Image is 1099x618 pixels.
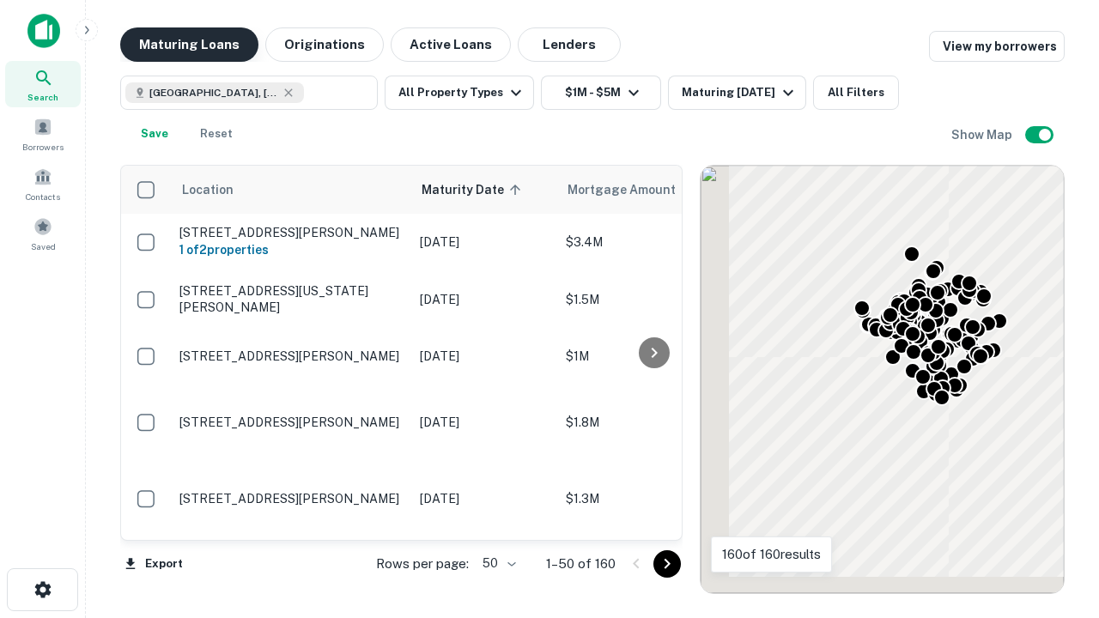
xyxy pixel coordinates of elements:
a: Saved [5,210,81,257]
p: $3.4M [566,233,738,251]
p: $1.8M [566,413,738,432]
p: Rows per page: [376,554,469,574]
button: All Property Types [385,76,534,110]
p: $1.5M [566,290,738,309]
p: $1.3M [566,489,738,508]
div: 0 0 [701,166,1064,593]
p: 1–50 of 160 [546,554,616,574]
p: [STREET_ADDRESS][PERSON_NAME] [179,225,403,240]
p: [DATE] [420,290,549,309]
button: Originations [265,27,384,62]
p: [DATE] [420,233,549,251]
p: [DATE] [420,489,549,508]
p: $1M [566,347,738,366]
a: View my borrowers [929,31,1065,62]
div: 50 [476,551,519,576]
span: Maturity Date [422,179,526,200]
button: Reset [189,117,244,151]
p: [DATE] [420,413,549,432]
span: Borrowers [22,140,64,154]
p: [STREET_ADDRESS][PERSON_NAME] [179,348,403,364]
a: Borrowers [5,111,81,157]
p: [STREET_ADDRESS][PERSON_NAME] [179,415,403,430]
p: [DATE] [420,347,549,366]
span: [GEOGRAPHIC_DATA], [GEOGRAPHIC_DATA], [GEOGRAPHIC_DATA] [149,85,278,100]
p: [STREET_ADDRESS][PERSON_NAME] [179,491,403,506]
span: Mortgage Amount [568,179,698,200]
span: Location [181,179,234,200]
img: capitalize-icon.png [27,14,60,48]
button: Go to next page [653,550,681,578]
button: All Filters [813,76,899,110]
div: Maturing [DATE] [682,82,798,103]
th: Mortgage Amount [557,166,746,214]
h6: 1 of 2 properties [179,240,403,259]
button: Lenders [518,27,621,62]
a: Search [5,61,81,107]
button: $1M - $5M [541,76,661,110]
span: Saved [31,239,56,253]
span: Search [27,90,58,104]
p: 160 of 160 results [722,544,821,565]
span: Contacts [26,190,60,203]
button: Export [120,551,187,577]
a: Contacts [5,161,81,207]
button: Active Loans [391,27,511,62]
button: Maturing Loans [120,27,258,62]
iframe: Chat Widget [1013,481,1099,563]
h6: Show Map [951,125,1015,144]
p: [STREET_ADDRESS][US_STATE][PERSON_NAME] [179,283,403,314]
button: Maturing [DATE] [668,76,806,110]
button: Save your search to get updates of matches that match your search criteria. [127,117,182,151]
th: Maturity Date [411,166,557,214]
th: Location [171,166,411,214]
